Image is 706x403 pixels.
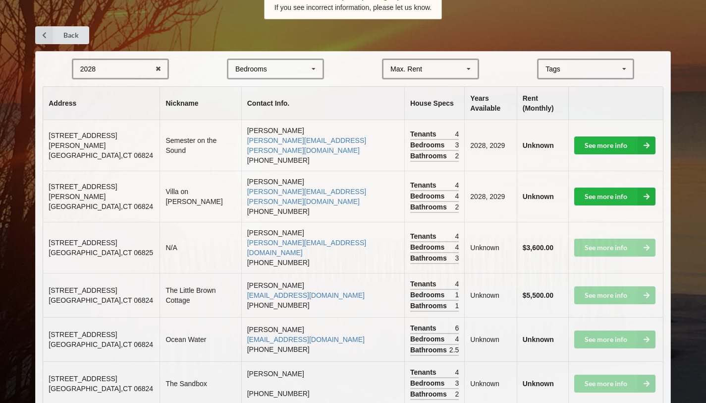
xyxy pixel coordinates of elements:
[160,222,241,273] td: N/A
[404,87,464,120] th: House Specs
[464,87,516,120] th: Years Available
[160,273,241,317] td: The Little Brown Cottage
[49,375,117,383] span: [STREET_ADDRESS]
[523,291,553,299] b: $5,500.00
[455,367,459,377] span: 4
[410,367,439,377] span: Tenants
[574,136,655,154] a: See more info
[390,66,422,72] div: Max. Rent
[543,64,575,75] div: Tags
[449,345,459,355] span: 2.5
[455,290,459,300] span: 1
[80,66,96,72] div: 2028
[455,323,459,333] span: 6
[455,389,459,399] span: 2
[410,389,449,399] span: Bathrooms
[247,188,366,205] a: [PERSON_NAME][EMAIL_ADDRESS][PERSON_NAME][DOMAIN_NAME]
[410,345,449,355] span: Bathrooms
[49,286,117,294] span: [STREET_ADDRESS]
[49,331,117,338] span: [STREET_ADDRESS]
[410,191,447,201] span: Bedrooms
[247,336,365,343] a: [EMAIL_ADDRESS][DOMAIN_NAME]
[410,129,439,139] span: Tenants
[410,378,447,388] span: Bedrooms
[523,141,554,149] b: Unknown
[35,26,89,44] a: Back
[455,140,459,150] span: 3
[464,171,516,222] td: 2028, 2029
[410,202,449,212] span: Bathrooms
[464,317,516,361] td: Unknown
[235,66,267,72] div: Bedrooms
[455,253,459,263] span: 3
[455,151,459,161] span: 2
[455,279,459,289] span: 4
[247,136,366,154] a: [PERSON_NAME][EMAIL_ADDRESS][PERSON_NAME][DOMAIN_NAME]
[241,171,404,222] td: [PERSON_NAME] [PHONE_NUMBER]
[523,336,554,343] b: Unknown
[455,301,459,311] span: 1
[160,87,241,120] th: Nickname
[241,87,404,120] th: Contact Info.
[49,202,153,210] span: [GEOGRAPHIC_DATA] , CT 06824
[241,317,404,361] td: [PERSON_NAME] [PHONE_NUMBER]
[49,249,153,257] span: [GEOGRAPHIC_DATA] , CT 06825
[410,323,439,333] span: Tenants
[464,273,516,317] td: Unknown
[410,301,449,311] span: Bathrooms
[455,334,459,344] span: 4
[455,129,459,139] span: 4
[455,202,459,212] span: 2
[464,222,516,273] td: Unknown
[49,239,117,247] span: [STREET_ADDRESS]
[160,317,241,361] td: Ocean Water
[160,171,241,222] td: Villa on [PERSON_NAME]
[523,244,553,252] b: $3,600.00
[247,291,365,299] a: [EMAIL_ADDRESS][DOMAIN_NAME]
[455,231,459,241] span: 4
[523,193,554,201] b: Unknown
[274,2,432,12] p: If you see incorrect information, please let us know.
[410,334,447,344] span: Bedrooms
[241,222,404,273] td: [PERSON_NAME] [PHONE_NUMBER]
[455,191,459,201] span: 4
[160,120,241,171] td: Semester on the Sound
[43,87,160,120] th: Address
[49,132,117,149] span: [STREET_ADDRESS][PERSON_NAME]
[247,239,366,257] a: [PERSON_NAME][EMAIL_ADDRESS][DOMAIN_NAME]
[49,183,117,201] span: [STREET_ADDRESS][PERSON_NAME]
[410,140,447,150] span: Bedrooms
[464,120,516,171] td: 2028, 2029
[410,253,449,263] span: Bathrooms
[49,296,153,304] span: [GEOGRAPHIC_DATA] , CT 06824
[455,378,459,388] span: 3
[410,279,439,289] span: Tenants
[410,231,439,241] span: Tenants
[410,151,449,161] span: Bathrooms
[410,290,447,300] span: Bedrooms
[523,380,554,388] b: Unknown
[517,87,569,120] th: Rent (Monthly)
[241,273,404,317] td: [PERSON_NAME] [PHONE_NUMBER]
[455,180,459,190] span: 4
[410,180,439,190] span: Tenants
[410,242,447,252] span: Bedrooms
[49,151,153,159] span: [GEOGRAPHIC_DATA] , CT 06824
[241,120,404,171] td: [PERSON_NAME] [PHONE_NUMBER]
[49,340,153,348] span: [GEOGRAPHIC_DATA] , CT 06824
[49,385,153,393] span: [GEOGRAPHIC_DATA] , CT 06824
[455,242,459,252] span: 4
[574,188,655,205] a: See more info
